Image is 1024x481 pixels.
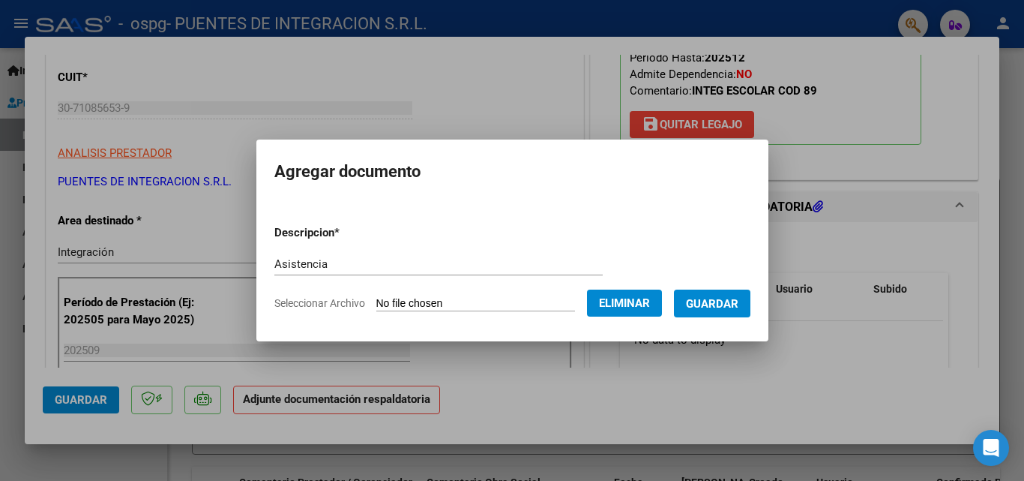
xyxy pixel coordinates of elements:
[686,297,738,311] span: Guardar
[973,430,1009,466] div: Open Intercom Messenger
[274,297,365,309] span: Seleccionar Archivo
[274,224,418,242] p: Descripcion
[674,290,750,317] button: Guardar
[599,296,650,310] span: Eliminar
[274,158,750,186] h2: Agregar documento
[587,290,662,317] button: Eliminar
